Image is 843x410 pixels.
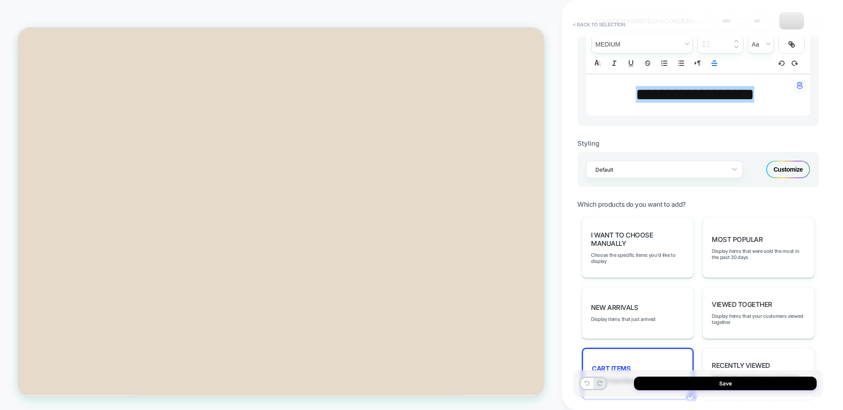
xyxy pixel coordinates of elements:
span: font [592,12,712,30]
img: up [734,40,739,43]
button: Italic [608,58,620,68]
button: Underline [625,58,637,68]
span: Choose the specific items you'd like to display [591,252,684,264]
span: transform [748,35,774,53]
img: up [736,16,741,20]
button: Ordered list [658,58,670,68]
button: Bullet list [675,58,687,68]
button: < Back to selection [569,18,630,32]
span: Recently Viewed [712,361,770,370]
span: I want to choose manually [591,231,684,248]
img: line height [702,41,710,48]
span: Display items that were sold the most in the past 30 days [712,248,805,260]
button: Strike [641,58,654,68]
span: Most Popular [712,235,763,244]
span: Viewed Together [712,300,772,309]
img: down [734,45,739,49]
span: Which products do you want to add? [577,200,686,209]
span: New Arrivals [591,303,638,312]
img: up [767,16,771,20]
span: Display items that just arrived [591,316,656,322]
div: Styling [577,139,819,147]
span: Align [708,58,721,68]
span: fontWeight [592,35,692,53]
button: Right to Left [692,58,704,68]
span: Cart Items [592,364,630,373]
img: edit with ai [797,82,803,89]
button: Save [634,377,817,390]
span: Display items that your customers viewed together [712,313,805,325]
